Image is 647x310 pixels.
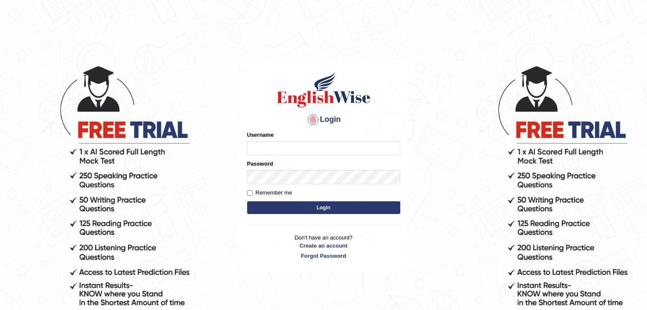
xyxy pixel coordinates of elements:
a: Create an account [247,242,400,250]
img: Logo of English Wise sign in for intelligent practice with AI [275,70,372,109]
button: Login [247,201,400,214]
label: Password [247,160,273,168]
a: Forgot Password [247,252,400,260]
label: Remember me [247,189,292,197]
input: Remember me [247,190,253,196]
label: Username [247,131,274,139]
h4: Login [247,113,400,127]
p: Don't have an account? [247,234,400,260]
